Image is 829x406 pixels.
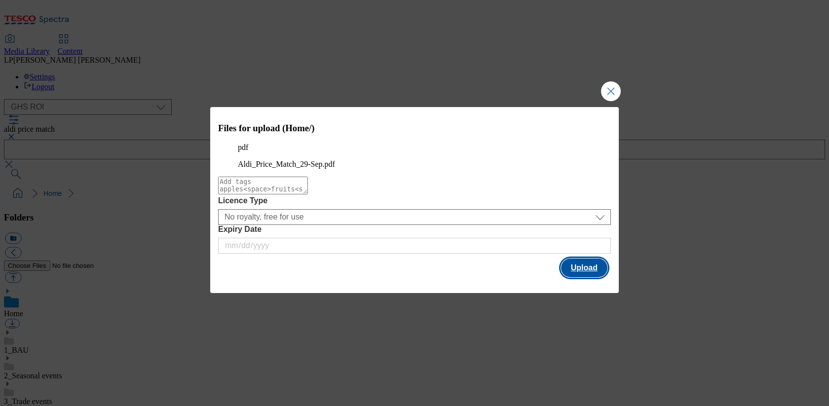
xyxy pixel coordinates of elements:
[218,225,611,234] label: Expiry Date
[238,160,591,169] figcaption: Aldi_Price_Match_29-Sep.pdf
[210,107,619,293] div: Modal
[601,81,621,101] button: Close Modal
[218,196,611,205] label: Licence Type
[238,143,591,152] p: pdf
[561,258,607,277] button: Upload
[218,123,611,134] h3: Files for upload (Home/)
